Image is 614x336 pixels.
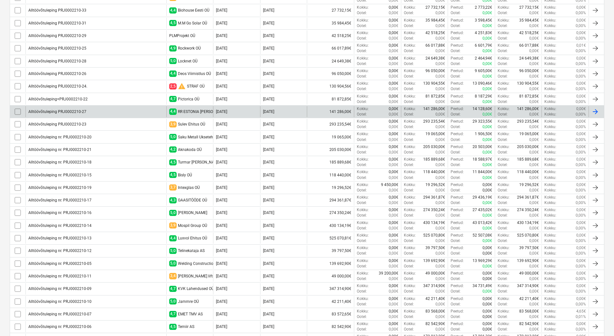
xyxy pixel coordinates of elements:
p: Kokku : [357,106,369,112]
p: 0,00€ [435,124,445,130]
p: Kokku : [544,5,556,10]
div: 525 070,81€ [307,233,354,244]
p: Kokku : [544,48,556,54]
p: Kokku : [544,74,556,79]
p: Ootel : [357,124,367,130]
p: Ootel : [451,48,461,54]
p: Kokku : [544,94,556,99]
div: 24 649,38€ [307,56,354,67]
p: Ootel : [404,112,414,117]
p: 130 904,55€ [517,81,539,86]
p: 42 518,25€ [425,30,445,36]
p: Peetud : [451,68,464,74]
p: 13 090,46€ [473,81,492,86]
p: Ootel : [498,86,508,92]
p: Kokku : [404,94,416,99]
div: Alltöövõtuleping PRJ0002210-25 [28,46,86,51]
div: [DATE] [263,46,274,51]
p: 0,00€ [389,94,398,99]
p: 2 773,22€ [475,5,492,10]
p: 24 649,38€ [425,56,445,61]
span: 3,9 [169,121,177,127]
p: 0,00€ [435,74,445,79]
p: 0,00€ [482,124,492,130]
div: 96 050,00€ [307,68,354,79]
p: 0,00€ [435,23,445,29]
p: Ootel : [498,36,508,41]
div: RR ESTONIA GRUPP OÜ [178,109,236,114]
p: 0,00€ [435,48,445,54]
p: 1 906,50€ [475,131,492,137]
p: Ootel : [451,86,461,92]
p: Kokku : [357,119,369,124]
div: 42 211,40€ [307,296,354,307]
p: Peetud : [451,18,464,23]
p: 81 872,85€ [425,94,445,99]
p: Ootel : [451,61,461,67]
div: 19 296,52€ [307,182,354,193]
p: Kokku : [544,81,556,86]
div: [DATE] [263,109,274,114]
p: Ootel : [357,112,367,117]
div: [DATE] [263,21,274,25]
p: Kokku : [498,43,510,48]
p: Kokku : [498,106,510,112]
div: 39 797,50€ [307,245,354,256]
p: 0,00€ [435,86,445,92]
p: Ootel : [404,10,414,16]
p: 0,00€ [435,10,445,16]
p: Kokku : [544,68,556,74]
p: 2 464,94€ [475,56,492,61]
p: Kokku : [357,43,369,48]
p: Kokku : [404,81,416,86]
p: Ootel : [498,23,508,29]
p: 0,00€ [576,81,586,86]
span: 5,0 [169,58,177,64]
div: M.M Go Solar OÜ [178,21,207,25]
p: 0,00€ [389,131,398,137]
p: Ootel : [498,48,508,54]
p: Ootel : [404,36,414,41]
p: 0,00% [576,86,586,92]
p: Ootel : [357,99,367,105]
p: Kokku : [544,112,556,117]
p: 0,00€ [529,124,539,130]
p: Peetud : [451,30,464,36]
div: 294 361,87€ [307,195,354,206]
p: Kokku : [357,18,369,23]
p: Kokku : [357,94,369,99]
p: 0,00€ [435,112,445,117]
p: Ootel : [357,36,367,41]
p: Kokku : [498,18,510,23]
p: 0,00€ [389,119,398,124]
p: 0,00€ [389,56,398,61]
span: 2,5 [169,83,177,89]
p: Ootel : [451,112,461,117]
div: 118 440,00€ [307,169,354,180]
p: Peetud : [451,81,464,86]
p: Ootel : [498,10,508,16]
p: 0,00€ [389,43,398,48]
p: 96 050,00€ [519,68,539,74]
p: Kokku : [544,99,556,105]
p: Kokku : [498,30,510,36]
p: Kokku : [544,36,556,41]
div: [DATE] [216,84,227,89]
p: Ootel : [498,99,508,105]
div: [DATE] [216,59,227,63]
p: 0,00€ [389,10,398,16]
p: 0,00€ [389,99,398,105]
div: Alltöövõtuleping nr. PRJ0002210-20 [28,135,92,139]
div: 49 000,00€ [307,271,354,282]
span: 4,9 [169,45,177,51]
div: [DATE] [263,122,274,126]
p: Peetud : [451,43,464,48]
p: 0,00€ [482,86,492,92]
p: 0,00€ [482,23,492,29]
p: 0,00€ [389,106,398,112]
p: Ootel : [451,23,461,29]
p: 0,00% [576,48,586,54]
p: 0,00€ [389,68,398,74]
p: 0,00% [576,10,586,16]
p: Ootel : [357,61,367,67]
